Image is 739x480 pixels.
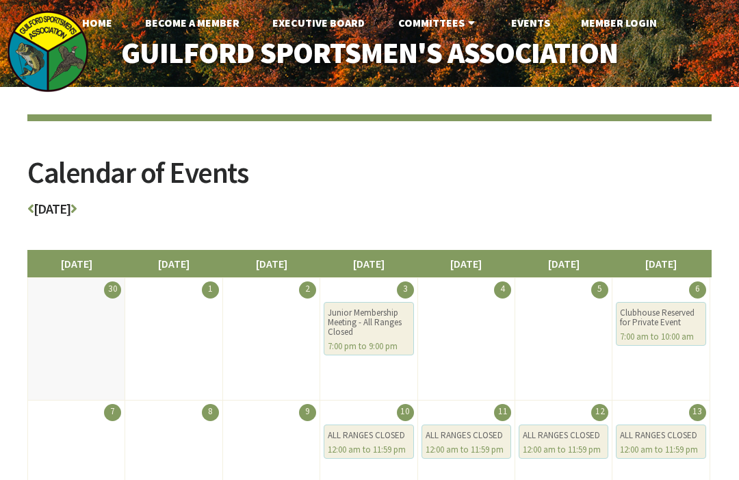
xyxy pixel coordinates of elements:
[125,250,222,277] li: [DATE]
[328,308,409,337] div: Junior Membership Meeting - All Ranges Closed
[689,281,706,299] div: 6
[591,404,608,421] div: 12
[612,250,710,277] li: [DATE]
[104,404,121,421] div: 7
[494,404,511,421] div: 11
[202,404,219,421] div: 8
[261,9,376,36] a: Executive Board
[397,404,414,421] div: 10
[71,9,123,36] a: Home
[320,250,417,277] li: [DATE]
[96,27,643,78] a: Guilford Sportsmen's Association
[299,281,316,299] div: 2
[134,9,250,36] a: Become A Member
[689,404,706,421] div: 13
[494,281,511,299] div: 4
[7,10,89,92] img: logo_sm.png
[620,431,701,440] div: ALL RANGES CLOSED
[523,445,604,455] div: 12:00 am to 11:59 pm
[328,445,409,455] div: 12:00 am to 11:59 pm
[417,250,515,277] li: [DATE]
[426,431,507,440] div: ALL RANGES CLOSED
[620,445,701,455] div: 12:00 am to 11:59 pm
[27,157,712,202] h2: Calendar of Events
[500,9,561,36] a: Events
[620,332,701,342] div: 7:00 am to 10:00 am
[523,431,604,440] div: ALL RANGES CLOSED
[387,9,489,36] a: Committees
[222,250,320,277] li: [DATE]
[27,202,712,223] h3: [DATE]
[620,308,701,327] div: Clubhouse Reserved for Private Event
[202,281,219,299] div: 1
[426,445,507,455] div: 12:00 am to 11:59 pm
[27,250,125,277] li: [DATE]
[299,404,316,421] div: 9
[570,9,668,36] a: Member Login
[591,281,608,299] div: 5
[515,250,612,277] li: [DATE]
[328,431,409,440] div: ALL RANGES CLOSED
[104,281,121,299] div: 30
[328,342,409,351] div: 7:00 pm to 9:00 pm
[397,281,414,299] div: 3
